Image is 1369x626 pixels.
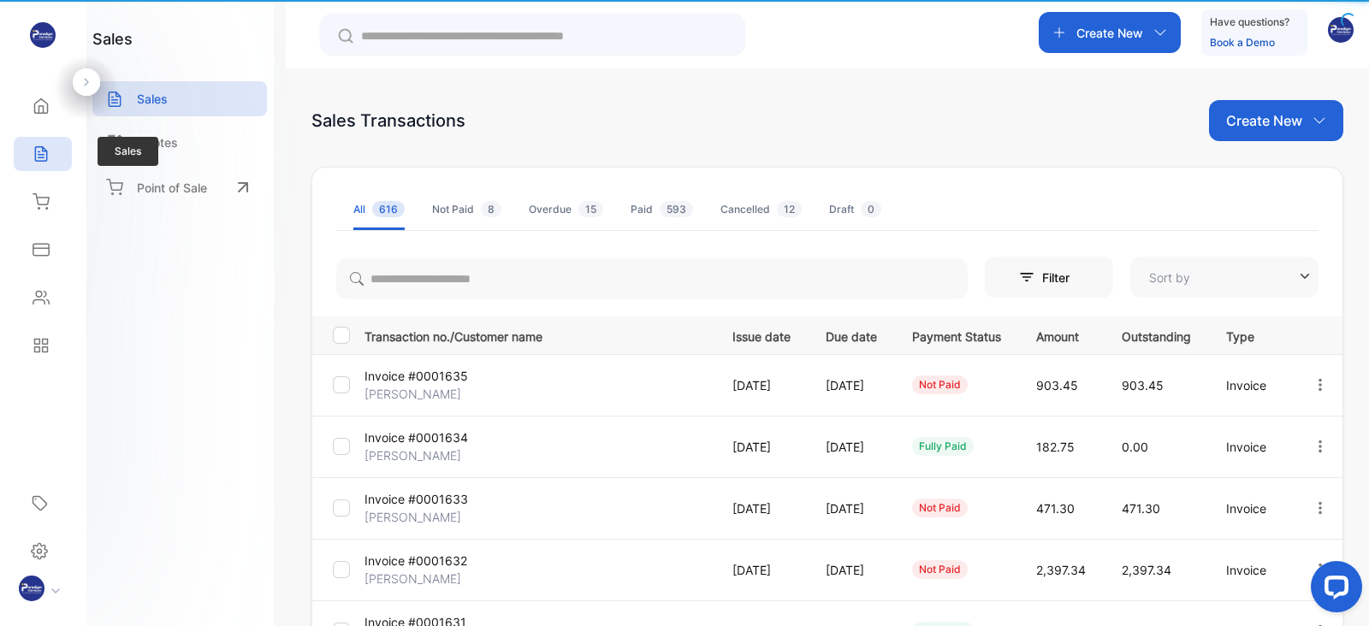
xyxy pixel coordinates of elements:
[92,27,133,50] h1: sales
[1122,324,1191,345] p: Outstanding
[364,385,480,403] p: [PERSON_NAME]
[364,367,480,385] p: Invoice #0001635
[364,324,711,345] p: Transaction no./Customer name
[732,561,791,579] p: [DATE]
[98,137,158,166] span: Sales
[826,376,877,394] p: [DATE]
[1130,257,1319,298] button: Sort by
[861,201,881,217] span: 0
[364,552,480,570] p: Invoice #0001632
[912,560,968,579] div: not paid
[30,22,56,48] img: logo
[311,108,465,133] div: Sales Transactions
[732,438,791,456] p: [DATE]
[1036,324,1087,345] p: Amount
[92,81,267,116] a: Sales
[1226,324,1277,345] p: Type
[1226,499,1277,517] p: Invoice
[732,376,791,394] p: [DATE]
[353,202,405,217] div: All
[432,202,501,217] div: Not Paid
[364,446,480,464] p: [PERSON_NAME]
[912,375,968,394] div: not paid
[1226,438,1277,456] p: Invoice
[1039,12,1181,53] button: Create New
[1209,100,1343,141] button: Create New
[1036,563,1086,577] span: 2,397.34
[1297,554,1369,626] iframe: LiveChat chat widget
[578,201,603,217] span: 15
[829,202,881,217] div: Draft
[364,490,480,508] p: Invoice #0001633
[19,576,44,601] img: profile
[826,438,877,456] p: [DATE]
[1328,17,1354,43] img: avatar
[529,202,603,217] div: Overdue
[1122,501,1160,516] span: 471.30
[631,202,693,217] div: Paid
[660,201,693,217] span: 593
[1226,561,1277,579] p: Invoice
[364,508,480,526] p: [PERSON_NAME]
[826,561,877,579] p: [DATE]
[1036,501,1075,516] span: 471.30
[1210,14,1289,31] p: Have questions?
[912,437,974,456] div: fully paid
[92,125,267,160] a: Quotes
[732,499,791,517] p: [DATE]
[1036,378,1078,393] span: 903.45
[137,90,168,108] p: Sales
[1226,110,1302,131] p: Create New
[1122,378,1164,393] span: 903.45
[364,428,480,446] p: Invoice #0001634
[826,499,877,517] p: [DATE]
[1210,36,1275,49] a: Book a Demo
[777,201,802,217] span: 12
[1328,12,1354,53] button: avatar
[1149,269,1190,286] p: Sort by
[92,168,267,206] a: Point of Sale
[912,499,968,517] div: not paid
[137,133,178,151] p: Quotes
[1076,24,1143,42] p: Create New
[1122,563,1171,577] span: 2,397.34
[1036,440,1075,454] span: 182.75
[1122,440,1148,454] span: 0.00
[481,201,501,217] span: 8
[912,324,1001,345] p: Payment Status
[364,570,480,588] p: [PERSON_NAME]
[720,202,802,217] div: Cancelled
[372,201,405,217] span: 616
[826,324,877,345] p: Due date
[137,179,207,197] p: Point of Sale
[1226,376,1277,394] p: Invoice
[732,324,791,345] p: Issue date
